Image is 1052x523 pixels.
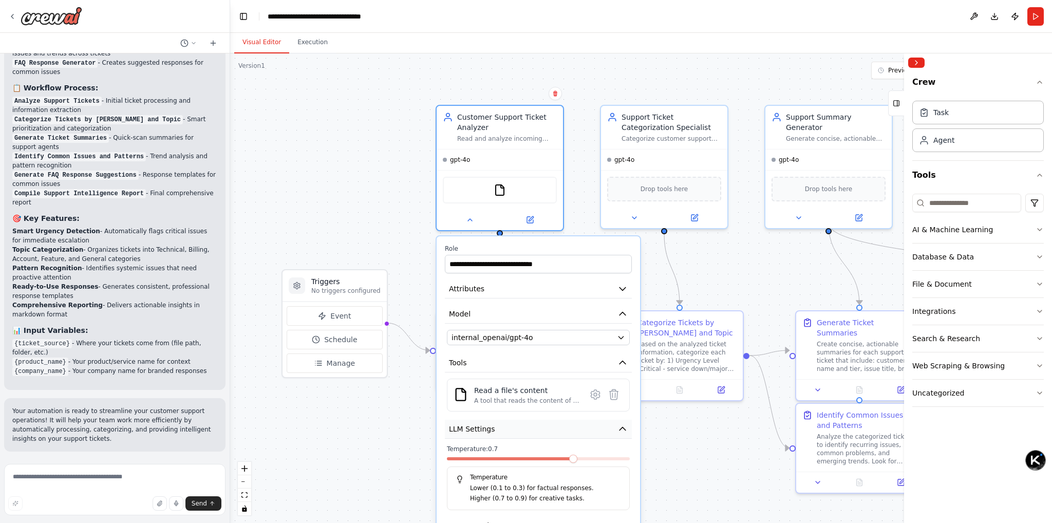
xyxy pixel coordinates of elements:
div: Customer Support Ticket AnalyzerRead and analyze incoming customer support tickets from {ticket_s... [436,105,564,231]
span: Send [192,499,207,508]
p: Higher (0.7 to 0.9) for creative tasks. [470,494,621,504]
strong: Pattern Recognition [12,265,82,272]
span: gpt-4o [614,156,634,164]
div: Generate Ticket Summaries [817,317,916,338]
button: Open in side panel [665,212,723,224]
button: Switch to previous chat [176,37,201,49]
span: Tools [449,358,467,368]
div: Support Ticket Categorization Specialist [622,112,721,133]
code: Generate FAQ Response Suggestions [12,171,139,180]
div: Search & Research [912,333,980,344]
li: - Creates suggested responses for common issues [12,58,217,77]
span: Drop tools here [641,184,688,194]
div: TriggersNo triggers configuredEventScheduleManage [281,269,388,378]
div: Support Summary Generator [786,112,886,133]
span: Previous executions [888,66,949,74]
strong: Ready-to-Use Responses [12,283,98,290]
p: Your automation is ready to streamline your customer support operations! It will help your team w... [12,406,217,443]
button: Previous executions [871,62,994,79]
button: Open in side panel [883,384,918,396]
button: Event [287,306,383,326]
p: Lower (0.1 to 0.3) for factual responses. [470,483,621,494]
button: Database & Data [912,244,1044,270]
div: Read and analyze incoming customer support tickets from {ticket_source}, extract key information ... [457,135,557,143]
li: - Initial ticket processing and information extraction [12,96,217,115]
g: Edge from triggers to 7ba688cd-0556-451c-9fe6-36824335c2dd [387,318,430,356]
span: Manage [327,358,355,368]
div: Generate concise, actionable summaries of customer support tickets for the support team, highligh... [786,135,886,143]
code: Categorize Tickets by [PERSON_NAME] and Topic [12,115,183,124]
div: Analyze the categorized tickets to identify recurring issues, common problems, and emerging trend... [817,433,916,465]
nav: breadcrumb [268,11,396,22]
div: Uncategorized [912,388,964,398]
button: Delete tool [605,385,623,404]
div: Integrations [912,306,955,316]
span: gpt-4o [450,156,470,164]
div: Support Summary GeneratorGenerate concise, actionable summaries of customer support tickets for t... [764,105,893,229]
strong: 📊 Input Variables: [12,326,88,334]
span: Attributes [449,284,484,294]
li: - Delivers actionable insights in markdown format [12,301,217,319]
code: {ticket_source} [12,339,72,348]
button: Integrations [912,298,1044,325]
div: Customer Support Ticket Analyzer [457,112,557,133]
li: - Response templates for common issues [12,170,217,189]
button: zoom out [238,475,251,489]
button: Open in side panel [501,214,559,226]
button: Attributes [445,279,632,298]
div: Crew [912,97,1044,160]
button: Manage [287,353,383,373]
div: Categorize customer support tickets by urgency level (Critical, High, Medium, Low) and topic cate... [622,135,721,143]
div: Identify Common Issues and PatternsAnalyze the categorized tickets to identify recurring issues, ... [795,403,924,494]
button: fit view [238,489,251,502]
strong: 📋 Workflow Process: [12,84,98,92]
span: gpt-4o [779,156,799,164]
button: internal_openai/gpt-4o [447,330,630,345]
h5: Temperature [456,473,621,481]
li: - Generates consistent, professional response templates [12,282,217,301]
span: Temperature: 0.7 [447,445,498,453]
button: Web Scraping & Browsing [912,352,1044,379]
li: - Your company name for branded responses [12,366,217,376]
strong: Smart Urgency Detection [12,228,100,235]
li: - Trend analysis and pattern recognition [12,152,217,170]
button: Click to speak your automation idea [169,496,183,511]
li: - Your product/service name for context [12,357,217,366]
li: - Automatically flags critical issues for immediate escalation [12,227,217,245]
button: Open in side panel [883,476,918,489]
span: Schedule [324,334,357,345]
div: Agent [933,135,954,145]
button: No output available [658,384,702,396]
button: Open in side panel [830,212,888,224]
button: LLM Settings [445,420,632,439]
div: Identify Common Issues and Patterns [817,410,916,431]
button: Send [185,496,221,511]
li: - Smart prioritization and categorization [12,115,217,133]
code: Generate Ticket Summaries [12,134,109,143]
span: LLM Settings [449,424,495,434]
div: File & Document [912,279,972,289]
strong: Topic Categorization [12,246,83,253]
button: Search & Research [912,325,1044,352]
li: - Quick-scan summaries for support agents [12,133,217,152]
button: Hide left sidebar [236,9,251,24]
div: Read a file's content [474,385,580,396]
div: Version 1 [238,62,265,70]
div: Generate Ticket SummariesCreate concise, actionable summaries for each support ticket that includ... [795,310,924,401]
button: Tools [445,353,632,372]
div: Categorize Tickets by [PERSON_NAME] and Topic [637,317,737,338]
button: zoom in [238,462,251,475]
img: FileReadTool [454,387,468,402]
li: - Final comprehensive report [12,189,217,207]
div: Support Ticket Categorization SpecialistCategorize customer support tickets by urgency level (Cri... [600,105,728,229]
button: No output available [838,384,881,396]
g: Edge from 67a46a3e-ef6e-40d6-8604-7fef8e67ccd8 to dae2acc3-8e9b-4e8c-8a73-dc6551ecc7a0 [659,233,685,304]
button: Schedule [287,330,383,349]
li: - Organizes tickets into Technical, Billing, Account, Feature, and General categories [12,245,217,264]
h3: Triggers [311,276,381,287]
g: Edge from a143733b-457e-4095-a7ec-50bf65ec531b to 2840da10-aebc-4ca0-a408-fbc20237514a [823,223,865,304]
code: FAQ Response Generator [12,59,98,68]
button: Tools [912,161,1044,190]
label: Role [445,245,632,253]
div: Based on the analyzed ticket information, categorize each ticket by: 1) Urgency Level (Critical -... [637,340,737,373]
